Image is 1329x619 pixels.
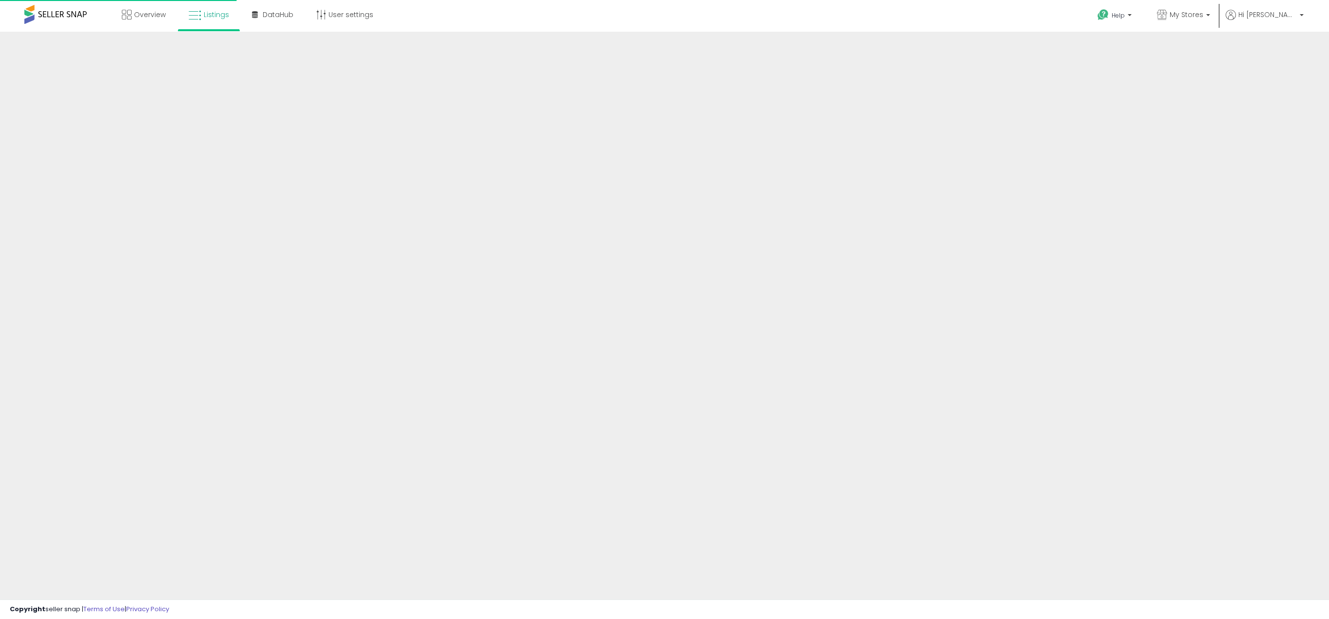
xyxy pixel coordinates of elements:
a: Hi [PERSON_NAME] [1226,10,1304,32]
span: Overview [134,10,166,19]
span: Hi [PERSON_NAME] [1238,10,1297,19]
span: Listings [204,10,229,19]
span: My Stores [1170,10,1203,19]
span: DataHub [263,10,293,19]
i: Get Help [1097,9,1109,21]
span: Help [1112,11,1125,19]
a: Help [1090,1,1141,32]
